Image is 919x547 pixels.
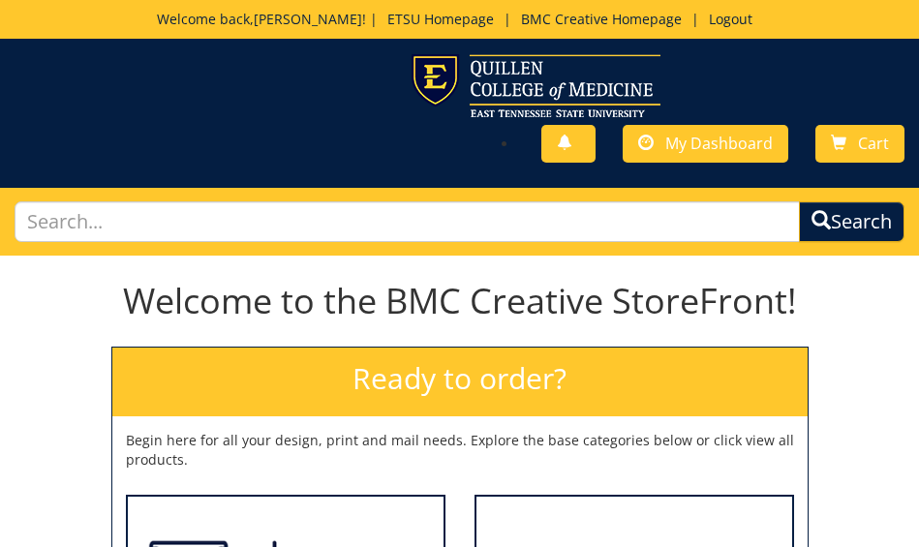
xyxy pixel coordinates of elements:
[815,125,904,163] a: Cart
[378,10,504,28] a: ETSU Homepage
[111,282,809,320] h1: Welcome to the BMC Creative StoreFront!
[699,10,762,28] a: Logout
[858,133,889,154] span: Cart
[112,348,808,416] h2: Ready to order?
[254,10,362,28] a: [PERSON_NAME]
[412,54,660,117] img: ETSU logo
[511,10,691,28] a: BMC Creative Homepage
[91,10,828,29] p: Welcome back, ! | | |
[665,133,773,154] span: My Dashboard
[623,125,788,163] a: My Dashboard
[15,201,800,243] input: Search...
[126,431,794,470] p: Begin here for all your design, print and mail needs. Explore the base categories below or click ...
[799,201,904,243] button: Search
